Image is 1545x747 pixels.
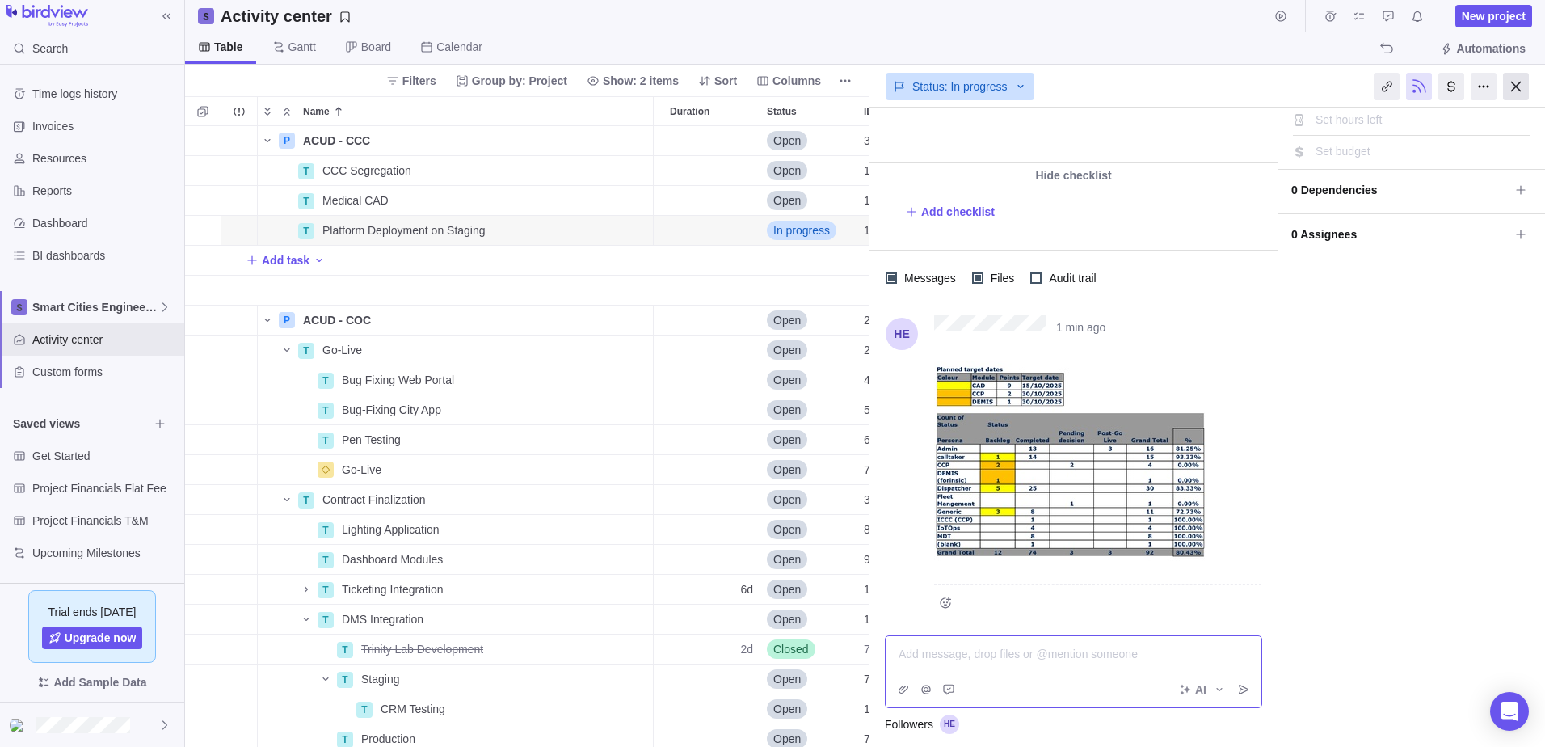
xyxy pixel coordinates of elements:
div: Dashboard Modules [335,545,653,574]
span: 2 [864,342,870,358]
div: ID [857,694,954,724]
span: Open [773,312,801,328]
span: Set hours left [1316,113,1383,126]
div: Status [760,485,857,515]
div: Trouble indication [221,306,258,336]
div: Status [760,665,857,694]
span: Expand [258,100,277,123]
div: Status [760,575,857,605]
div: ID [857,635,954,665]
span: Show: 2 items [603,73,679,89]
div: Open [760,515,857,544]
div: CCC Segregation [316,156,653,185]
div: ID [857,575,954,605]
span: Start timer [1269,5,1292,27]
div: T [356,702,373,718]
div: Name [258,515,654,545]
div: Open [760,575,857,604]
span: Get Started [32,448,178,464]
span: Approval requests [1377,5,1400,27]
div: Duration [663,216,760,246]
span: Add reaction [934,591,957,614]
span: Open [773,133,801,149]
span: Automations [1433,37,1532,60]
div: Duration [663,276,760,306]
div: ID [857,336,954,365]
span: In progress [773,222,830,238]
span: Open [773,192,801,209]
span: Duration [670,103,709,120]
div: Trouble indication [221,365,258,395]
span: 5 [864,402,870,418]
div: Name [258,455,654,485]
span: Lighting Application [342,521,440,538]
span: Search [32,40,68,57]
div: Status [760,216,857,246]
span: Open [773,402,801,418]
div: Duration [663,485,760,515]
span: Project Financials T&M [32,513,178,529]
span: Open [773,162,801,179]
span: Open [773,372,801,388]
div: Trouble indication [221,425,258,455]
div: Name [258,156,654,186]
span: CCC Segregation [322,162,411,179]
span: 0 Dependencies [1291,176,1509,204]
span: Status: In progress [912,78,1008,95]
span: Calendar [436,39,482,55]
div: Status [760,455,857,485]
div: T [318,582,334,598]
div: ID [857,186,954,216]
span: Saved views [13,416,149,432]
div: T [318,612,334,628]
div: Name [258,186,654,216]
span: Add task [262,252,309,268]
div: ID [857,276,954,306]
div: More actions [1471,73,1497,100]
span: 3 [864,492,870,508]
div: Duration [663,605,760,635]
div: Duration [663,126,760,156]
span: Dashboard Modules [342,551,443,568]
div: Platform Deployment on Staging [316,216,653,245]
span: 10 [864,581,877,597]
span: Files [983,267,1018,289]
div: T [337,642,353,658]
div: Unfollow [1406,73,1432,100]
div: Status [760,694,857,724]
div: Trouble indication [221,694,258,724]
div: 9 [857,545,954,574]
div: Trouble indication [221,665,258,694]
div: Open [760,425,857,454]
div: Trouble indication [221,455,258,485]
div: Status [760,306,857,336]
span: Columns [750,70,827,92]
span: Add description [870,70,963,162]
div: Trouble indication [221,575,258,605]
span: Resources [32,150,178,167]
div: Add New [1,246,1249,276]
div: 6 [857,425,954,454]
span: Automations [1456,40,1526,57]
div: Name [258,336,654,365]
div: ID [857,156,954,186]
span: Columns [772,73,821,89]
div: T [298,343,314,359]
span: Ticketing Integration [342,581,444,597]
span: Medical CAD [322,192,389,209]
div: 2 [857,306,954,335]
span: 6 [864,432,870,448]
span: 6d [740,581,753,597]
div: T [298,223,314,239]
div: T [318,552,334,568]
div: Name [258,306,654,336]
span: Oct 02, 2025, 4:14 PM [1056,321,1105,334]
div: Contract Finalization [316,485,653,514]
div: Trouble indication [221,126,258,156]
span: Open [773,432,801,448]
div: Go-Live [316,336,653,365]
div: Trouble indication [221,605,258,635]
span: Open [773,462,801,478]
span: Show: 2 items [580,70,685,92]
div: Hide checklist [869,163,1278,188]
